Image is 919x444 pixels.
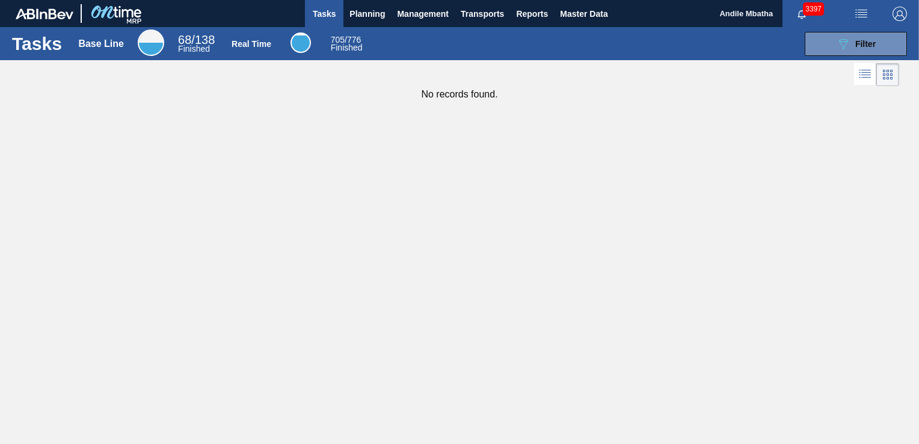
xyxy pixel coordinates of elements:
img: Logout [893,7,907,21]
div: Base Line [78,39,124,49]
span: 3397 [803,2,824,16]
img: TNhmsLtSVTkK8tSr43FrP2fwEKptu5GPRR3wAAAABJRU5ErkJggg== [16,8,73,19]
span: Finished [178,44,210,54]
div: Real Time [331,36,363,52]
div: Card Vision [876,63,899,86]
span: Transports [461,7,504,21]
img: userActions [854,7,868,21]
div: Base Line [178,35,215,53]
h1: Tasks [12,37,62,51]
button: Filter [805,32,907,56]
span: 68 [178,33,191,46]
div: List Vision [854,63,876,86]
div: Real Time [232,39,271,49]
span: Management [397,7,449,21]
span: Planning [349,7,385,21]
span: Reports [516,7,548,21]
span: / 138 [178,33,215,46]
span: Master Data [560,7,607,21]
span: / 776 [331,35,361,45]
div: Base Line [138,29,164,56]
div: Real Time [290,32,311,53]
span: Filter [855,39,876,49]
span: 705 [331,35,345,45]
span: Tasks [311,7,337,21]
button: Notifications [782,5,821,22]
span: Finished [331,43,363,52]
